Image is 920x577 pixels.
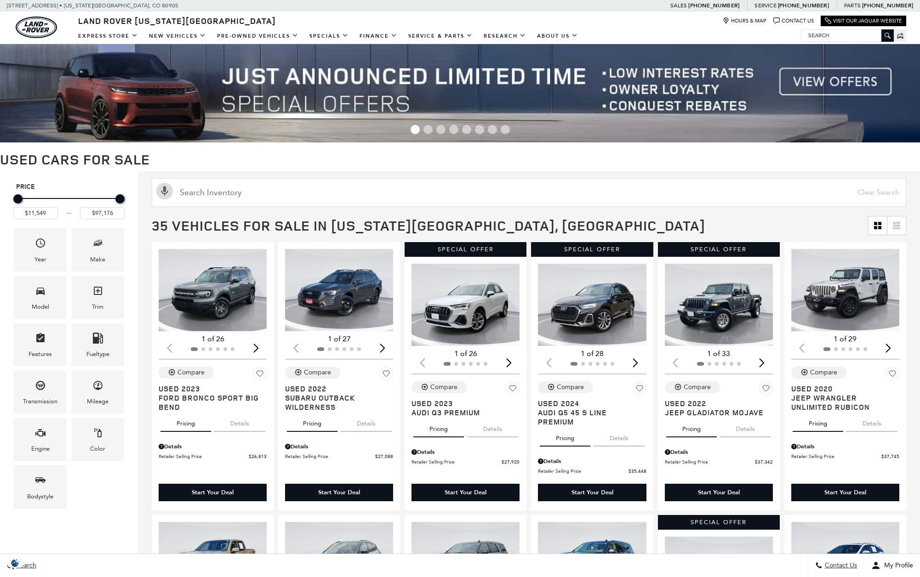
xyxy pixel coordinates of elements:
[698,488,740,497] div: Start Your Deal
[159,384,267,412] a: Used 2023Ford Bronco Sport Big Bend
[411,458,520,465] a: Retailer Selling Price $27,920
[846,412,897,432] button: details tab
[341,412,392,432] button: details tab
[538,468,628,475] span: Retailer Selling Price
[791,393,892,412] span: Jeep Wrangler Unlimited Rubicon
[538,457,646,465] div: Pricing Details - Audi Q5 45 S line Premium
[665,264,774,346] div: 1 / 2
[285,484,393,501] div: Start Your Deal
[506,381,520,399] button: Save Vehicle
[501,125,510,134] span: Go to slide 8
[90,444,105,454] div: Color
[159,334,267,344] div: 1 of 26
[73,15,281,26] a: Land Rover [US_STATE][GEOGRAPHIC_DATA]
[143,28,211,44] a: New Vehicles
[14,418,67,461] div: EngineEngine
[152,178,906,207] input: Search Inventory
[159,393,260,412] span: Ford Bronco Sport Big Bend
[14,465,67,508] div: BodystyleBodystyle
[285,249,394,331] div: 1 / 2
[376,338,389,358] div: Next slide
[35,378,46,396] span: Transmission
[801,30,893,41] input: Search
[156,183,173,199] svg: Click to toggle on voice search
[92,235,103,254] span: Make
[445,488,486,497] div: Start Your Deal
[411,125,420,134] span: Go to slide 1
[14,323,67,366] div: FeaturesFeatures
[773,17,814,24] a: Contact Us
[405,242,526,257] div: Special Offer
[538,381,593,393] button: Compare Vehicle
[658,515,780,530] div: Special Offer
[754,2,776,9] span: Service
[285,334,393,344] div: 1 of 27
[823,562,857,570] span: Contact Us
[759,381,773,399] button: Save Vehicle
[538,264,647,346] img: 2024 Audi Q5 45 S line Premium 1
[503,353,515,373] div: Next slide
[5,558,26,568] img: Opt-Out Icon
[665,399,766,408] span: Used 2022
[35,330,46,349] span: Features
[318,488,360,497] div: Start Your Deal
[825,17,902,24] a: Visit Our Jaguar Website
[665,458,773,465] a: Retailer Selling Price $37,342
[778,2,829,9] a: [PHONE_NUMBER]
[791,453,881,460] span: Retailer Selling Price
[791,367,846,379] button: Compare Vehicle
[886,367,899,384] button: Save Vehicle
[115,194,125,204] div: Maximum Price
[666,417,717,437] button: pricing tab
[571,488,613,497] div: Start Your Deal
[13,207,58,219] input: Minimum
[880,562,913,570] span: My Profile
[540,426,590,447] button: pricing tab
[670,2,687,9] span: Sales
[7,2,178,9] a: [STREET_ADDRESS] • [US_STATE][GEOGRAPHIC_DATA], CO 80905
[29,349,52,359] div: Features
[35,283,46,302] span: Model
[14,371,67,413] div: TransmissionTransmission
[502,458,520,465] span: $27,920
[31,444,50,454] div: Engine
[538,264,647,346] div: 1 / 2
[159,484,267,501] div: Start Your Deal
[73,28,143,44] a: EXPRESS STORE
[71,323,124,366] div: FueltypeFueltype
[411,264,521,346] img: 2023 Audi Q3 Premium 1
[411,448,520,456] div: Pricing Details - Audi Q3 Premium
[791,249,901,331] img: 2020 Jeep Wrangler Unlimited Rubicon 1
[411,264,521,346] div: 1 / 2
[5,558,26,568] section: Click to Open Cookie Consent Modal
[35,235,46,254] span: Year
[538,484,646,501] div: Start Your Deal
[411,349,520,359] div: 1 of 26
[723,17,766,24] a: Hours & Map
[478,28,531,44] a: Research
[411,484,520,501] div: Start Your Deal
[557,383,584,391] div: Compare
[658,242,780,257] div: Special Offer
[665,484,773,501] div: Start Your Deal
[665,448,773,456] div: Pricing Details - Jeep Gladiator Mojave
[791,384,892,393] span: Used 2020
[403,28,478,44] a: Service & Parts
[844,2,861,9] span: Parts
[249,453,267,460] span: $26,813
[285,367,340,379] button: Compare Vehicle
[379,367,393,384] button: Save Vehicle
[16,17,57,38] a: land-rover
[159,453,249,460] span: Retailer Selling Price
[92,330,103,349] span: Fueltype
[531,28,583,44] a: About Us
[16,183,122,191] h5: Price
[791,442,899,451] div: Pricing Details - Jeep Wrangler Unlimited Rubicon
[14,276,67,319] div: ModelModel
[71,418,124,461] div: ColorColor
[304,368,331,377] div: Compare
[285,453,393,460] a: Retailer Selling Price $27,088
[211,28,304,44] a: Pre-Owned Vehicles
[862,2,913,9] a: [PHONE_NUMBER]
[665,458,755,465] span: Retailer Selling Price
